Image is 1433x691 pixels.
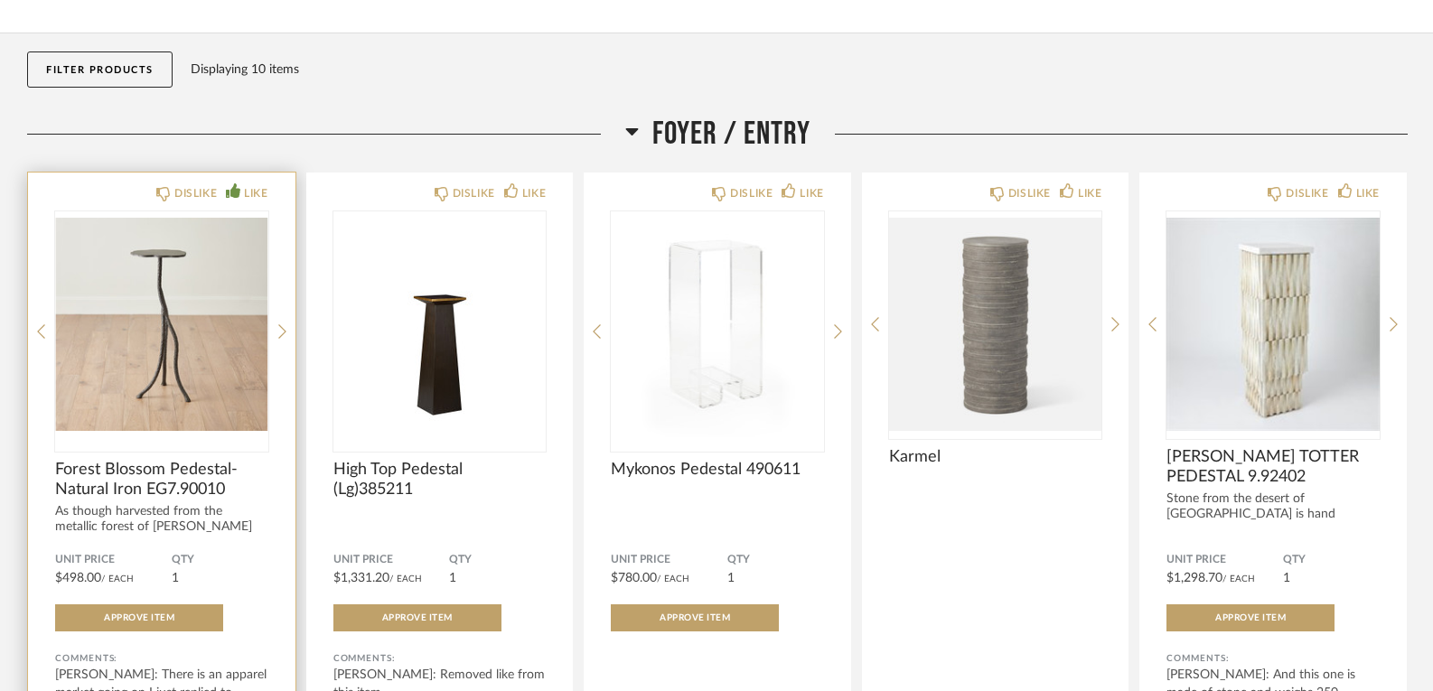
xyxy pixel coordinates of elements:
[1166,447,1380,487] span: [PERSON_NAME] TOTTER PEDESTAL 9.92402
[55,604,223,631] button: Approve Item
[55,211,268,437] img: undefined
[1222,574,1255,584] span: / Each
[453,184,495,202] div: DISLIKE
[889,211,1102,437] img: undefined
[1166,491,1380,537] div: Stone from the desert of [GEOGRAPHIC_DATA] is hand chiseled and sculpted by artisa...
[174,184,217,202] div: DISLIKE
[333,649,547,668] div: Comments:
[1078,184,1101,202] div: LIKE
[1286,184,1328,202] div: DISLIKE
[104,613,174,622] span: Approve Item
[449,553,546,567] span: QTY
[333,553,450,567] span: Unit Price
[652,115,810,154] span: Foyer / Entry
[727,553,824,567] span: QTY
[55,211,268,437] div: 0
[611,460,824,480] span: Mykonos Pedestal 490611
[333,604,501,631] button: Approve Item
[1008,184,1051,202] div: DISLIKE
[55,504,268,550] div: As though harvested from the metallic forest of [PERSON_NAME] imagination, t...
[389,574,422,584] span: / Each
[730,184,773,202] div: DISLIKE
[1166,572,1222,584] span: $1,298.70
[172,572,179,584] span: 1
[244,184,267,202] div: LIKE
[333,572,389,584] span: $1,331.20
[611,211,824,437] div: 0
[1283,553,1380,567] span: QTY
[611,572,657,584] span: $780.00
[522,184,546,202] div: LIKE
[382,613,453,622] span: Approve Item
[1166,553,1283,567] span: Unit Price
[55,460,268,500] span: Forest Blossom Pedestal-Natural Iron EG7.90010
[800,184,823,202] div: LIKE
[333,460,547,500] span: High Top Pedestal (Lg)385211
[611,604,779,631] button: Approve Item
[1166,604,1335,631] button: Approve Item
[449,572,456,584] span: 1
[727,572,735,584] span: 1
[660,613,730,622] span: Approve Item
[55,572,101,584] span: $498.00
[889,447,1102,467] span: Karmel
[657,574,689,584] span: / Each
[1356,184,1380,202] div: LIKE
[611,553,727,567] span: Unit Price
[1166,649,1380,668] div: Comments:
[27,51,173,88] button: Filter Products
[611,211,824,437] img: undefined
[333,211,547,437] div: 0
[55,553,172,567] span: Unit Price
[1215,613,1286,622] span: Approve Item
[333,211,547,437] img: undefined
[172,553,268,567] span: QTY
[101,574,134,584] span: / Each
[55,649,268,668] div: Comments:
[191,60,1400,79] div: Displaying 10 items
[1166,211,1380,437] img: undefined
[1283,572,1290,584] span: 1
